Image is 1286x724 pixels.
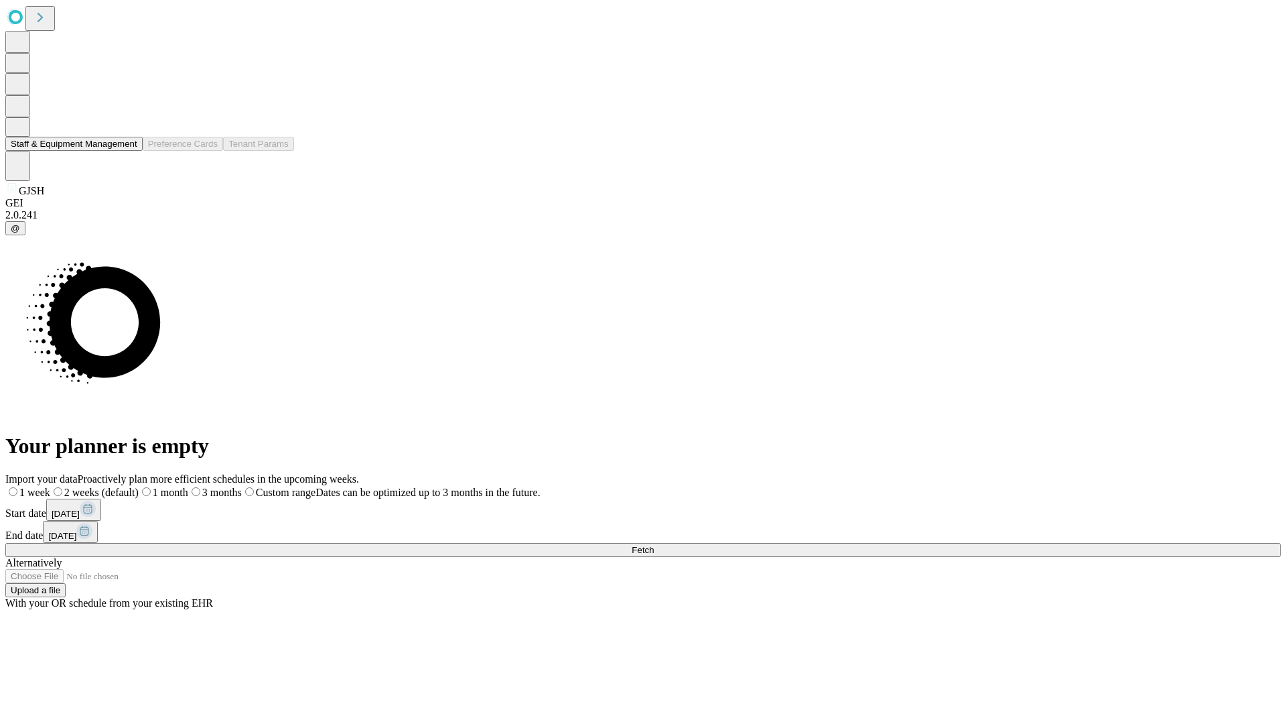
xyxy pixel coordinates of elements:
button: Upload a file [5,583,66,597]
button: [DATE] [46,499,101,521]
button: Fetch [5,543,1281,557]
button: Staff & Equipment Management [5,137,143,151]
span: [DATE] [52,509,80,519]
div: GEI [5,197,1281,209]
button: @ [5,221,25,235]
span: Proactively plan more efficient schedules in the upcoming weeks. [78,473,359,485]
div: End date [5,521,1281,543]
input: Custom rangeDates can be optimized up to 3 months in the future. [245,487,254,496]
input: 3 months [192,487,200,496]
span: 1 month [153,487,188,498]
button: Tenant Params [223,137,294,151]
span: Alternatively [5,557,62,568]
button: [DATE] [43,521,98,543]
span: 2 weeks (default) [64,487,139,498]
span: 3 months [202,487,242,498]
span: Import your data [5,473,78,485]
input: 1 week [9,487,17,496]
input: 1 month [142,487,151,496]
span: @ [11,223,20,233]
button: Preference Cards [143,137,223,151]
span: Custom range [256,487,315,498]
span: [DATE] [48,531,76,541]
h1: Your planner is empty [5,434,1281,459]
div: 2.0.241 [5,209,1281,221]
span: 1 week [19,487,50,498]
span: Fetch [632,545,654,555]
span: Dates can be optimized up to 3 months in the future. [315,487,540,498]
span: With your OR schedule from your existing EHR [5,597,213,609]
input: 2 weeks (default) [54,487,62,496]
div: Start date [5,499,1281,521]
span: GJSH [19,185,44,196]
